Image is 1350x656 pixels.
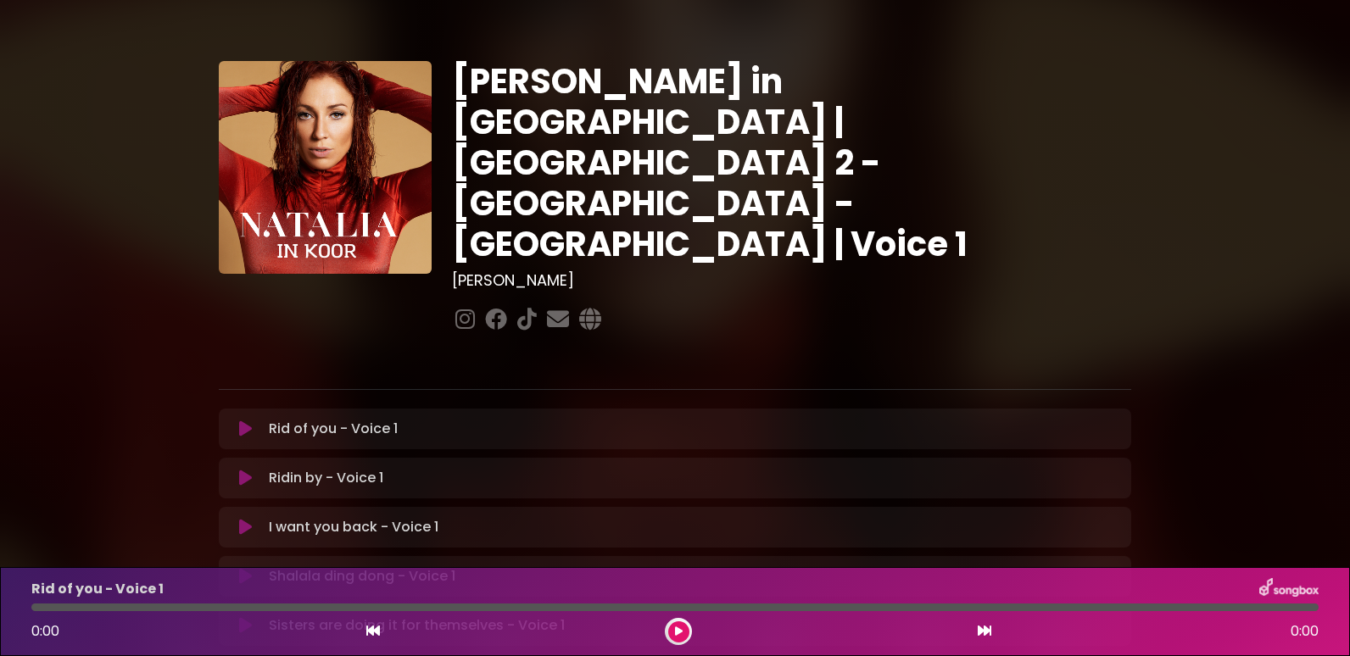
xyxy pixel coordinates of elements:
[269,468,383,488] p: Ridin by - Voice 1
[1291,621,1319,642] span: 0:00
[31,621,59,641] span: 0:00
[269,566,455,587] p: Shalala ding dong - Voice 1
[31,579,164,599] p: Rid of you - Voice 1
[452,271,1131,290] h3: [PERSON_NAME]
[219,61,432,274] img: YTVS25JmS9CLUqXqkEhs
[1259,578,1319,600] img: songbox-logo-white.png
[269,517,438,537] p: I want you back - Voice 1
[452,61,1131,264] h1: [PERSON_NAME] in [GEOGRAPHIC_DATA] | [GEOGRAPHIC_DATA] 2 - [GEOGRAPHIC_DATA] - [GEOGRAPHIC_DATA] ...
[269,419,398,439] p: Rid of you - Voice 1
